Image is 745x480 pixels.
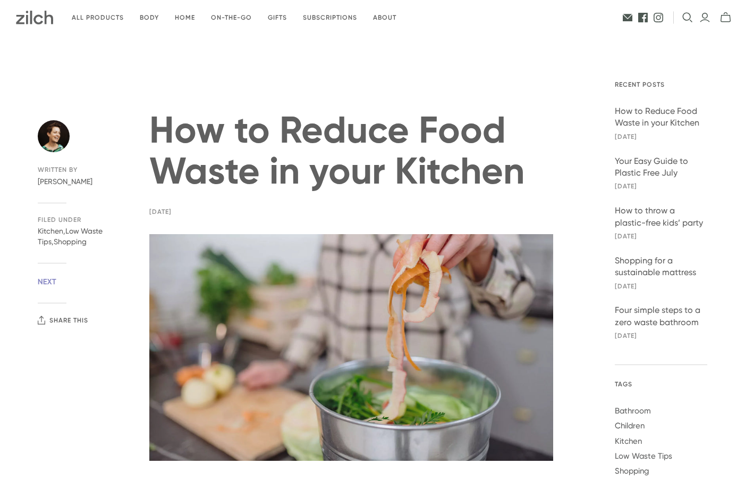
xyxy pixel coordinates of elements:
a: Kitchen [38,227,63,235]
img: Zilch has done the hard yards and handpicked the best ethical and sustainable products for you an... [16,11,53,24]
a: Shopping [615,466,649,476]
span: Filed under [38,216,112,225]
a: Gifts [260,5,295,30]
img: How to Reduce Food Waste in your Kitchen [149,234,553,460]
a: Shopping for a sustainable mattress [615,255,707,279]
button: Share this [38,316,88,325]
a: Your Easy Guide to Plastic Free July [615,155,707,179]
a: Home [167,5,203,30]
a: All products [64,5,132,30]
a: Four simple steps to a zero waste bathroom [615,304,707,328]
a: Low Waste Tips [38,227,103,246]
a: How to throw a plastic-free kids’ party [615,205,707,229]
span: Tags [615,380,707,389]
span: Share this [49,317,88,324]
a: Bathroom [615,406,651,416]
a: Login [699,12,710,23]
a: How to Reduce Food Waste in your Kitchen [615,105,707,129]
span: [DATE] [615,232,707,241]
button: Open search [682,12,693,23]
a: About [365,5,404,30]
span: [DATE] [615,332,707,341]
button: mini-cart-toggle [717,12,734,23]
span: [DATE] [615,282,707,291]
a: Next [38,277,57,286]
a: On-the-go [203,5,260,30]
span: Written by [38,165,112,175]
span: [PERSON_NAME] [38,177,112,187]
a: Low Waste Tips [615,451,672,461]
label: [DATE] [149,208,172,216]
a: Subscriptions [295,5,365,30]
div: , , [38,226,112,247]
h1: How to Reduce Food Waste in your Kitchen [149,110,553,192]
span: [DATE] [615,182,707,191]
img: Rachel Sebastian [38,120,70,152]
span: [DATE] [615,133,707,142]
a: Body [132,5,167,30]
a: Shopping [54,237,87,246]
span: Recent posts [615,80,707,89]
iframe: Tidio Chat [600,411,740,461]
